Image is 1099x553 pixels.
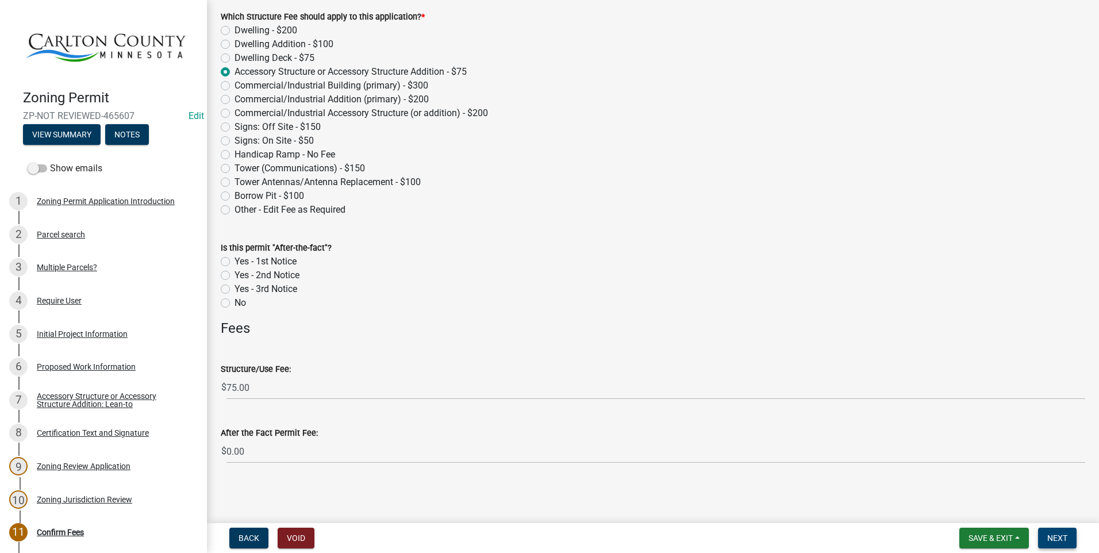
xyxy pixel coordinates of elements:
label: Commercial/Industrial Addition (primary) - $200 [235,93,429,106]
div: Certification Text and Signature [37,429,149,437]
label: Yes - 3rd Notice [235,282,297,296]
label: Yes - 1st Notice [235,255,297,268]
div: 11 [9,523,28,542]
div: 2 [9,225,28,244]
label: Dwelling - $200 [235,24,297,37]
h4: Zoning Permit [23,90,198,106]
div: 8 [9,424,28,442]
wm-modal-confirm: Edit Application Number [189,110,204,121]
label: Which Structure Fee should apply to this application? [221,13,425,21]
label: Signs: Off Site - $150 [235,120,321,134]
div: 1 [9,192,28,210]
div: 7 [9,391,28,409]
wm-modal-confirm: Notes [105,131,149,140]
div: Zoning Review Application [37,462,130,470]
wm-modal-confirm: Summary [23,131,101,140]
div: Confirm Fees [37,528,84,536]
label: Handicap Ramp - No Fee [235,148,335,162]
label: Tower (Communications) - $150 [235,162,365,175]
label: Commercial/Industrial Building (primary) - $300 [235,79,428,93]
span: $ [221,440,227,463]
div: 6 [9,358,28,376]
div: Multiple Parcels? [37,263,97,271]
button: Void [278,528,314,548]
div: Proposed Work Information [37,363,136,371]
span: Back [239,533,259,543]
div: 9 [9,457,28,475]
label: Signs: On Site - $50 [235,134,314,148]
a: Edit [189,110,204,121]
label: No [235,296,246,310]
div: Parcel search [37,231,85,239]
div: Accessory Structure or Accessory Structure Addition: Lean-to [37,392,189,408]
label: Show emails [28,162,102,175]
div: Require User [37,297,82,305]
div: Zoning Jurisdiction Review [37,496,132,504]
label: After the Fact Permit Fee: [221,429,318,437]
button: Save & Exit [959,528,1029,548]
div: 10 [9,490,28,509]
button: Notes [105,124,149,145]
span: Save & Exit [969,533,1013,543]
label: Yes - 2nd Notice [235,268,299,282]
h4: Fees [221,320,1085,337]
label: Dwelling Deck - $75 [235,51,314,65]
label: Commercial/Industrial Accessory Structure (or addition) - $200 [235,106,488,120]
label: Other - Edit Fee as Required [235,203,345,217]
label: Accessory Structure or Accessory Structure Addition - $75 [235,65,467,79]
div: 3 [9,258,28,276]
label: Dwelling Addition - $100 [235,37,333,51]
span: $ [221,376,227,400]
label: Borrow Pit - $100 [235,189,304,203]
div: Zoning Permit Application Introduction [37,197,175,205]
label: Is this permit "After-the-fact"? [221,244,332,252]
div: 5 [9,325,28,343]
span: ZP-NOT REVIEWED-465607 [23,110,184,121]
div: 4 [9,291,28,310]
img: Carlton County, Minnesota [23,12,189,78]
div: Initial Project Information [37,330,128,338]
button: View Summary [23,124,101,145]
label: Structure/Use Fee: [221,366,291,374]
label: Tower Antennas/Antenna Replacement - $100 [235,175,421,189]
button: Back [229,528,268,548]
button: Next [1038,528,1077,548]
span: Next [1047,533,1067,543]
